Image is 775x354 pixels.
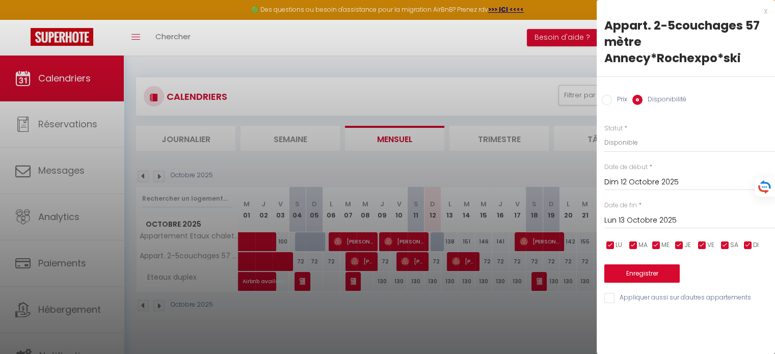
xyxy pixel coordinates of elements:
[604,124,623,133] label: Statut
[604,17,767,66] div: Appart. 2-5couchages 57 mètre Annecy*Rochexpo*ski
[604,201,637,210] label: Date de fin
[684,240,691,250] span: JE
[730,240,738,250] span: SA
[753,240,759,250] span: DI
[643,95,686,106] label: Disponibilité
[661,240,670,250] span: ME
[638,240,648,250] span: MA
[604,162,648,172] label: Date de début
[597,5,767,17] div: x
[707,240,714,250] span: VE
[616,240,622,250] span: LU
[604,264,680,283] button: Enregistrer
[612,95,627,106] label: Prix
